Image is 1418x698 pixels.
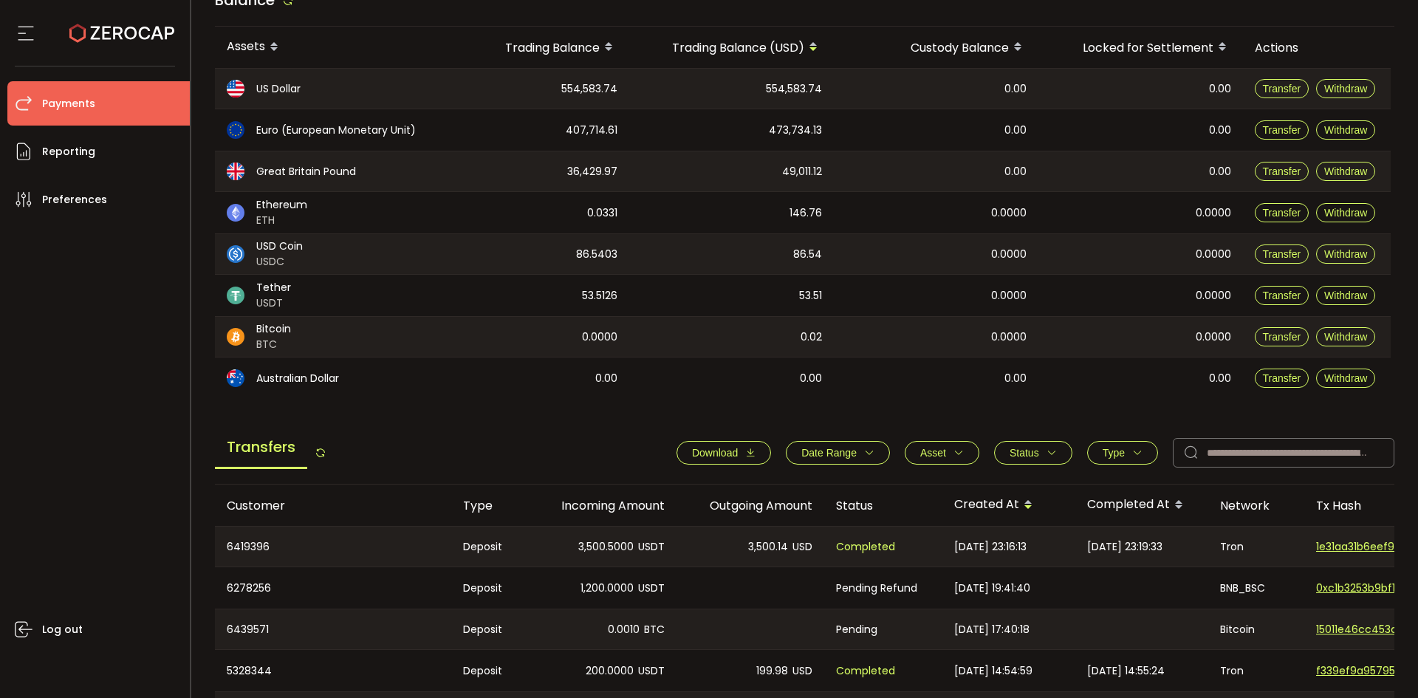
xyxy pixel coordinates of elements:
[629,35,834,60] div: Trading Balance (USD)
[576,246,617,263] span: 86.5403
[451,567,529,609] div: Deposit
[836,621,877,638] span: Pending
[1087,663,1165,680] span: [DATE] 14:55:24
[451,650,529,691] div: Deposit
[1263,331,1301,343] span: Transfer
[1208,650,1304,691] div: Tron
[1087,538,1162,555] span: [DATE] 23:19:33
[824,497,942,514] div: Status
[227,204,244,222] img: eth_portfolio.svg
[256,280,291,295] span: Tether
[1004,122,1027,139] span: 0.00
[836,580,917,597] span: Pending Refund
[920,447,946,459] span: Asset
[1196,205,1231,222] span: 0.0000
[834,35,1038,60] div: Custody Balance
[638,580,665,597] span: USDT
[580,580,634,597] span: 1,200.0000
[756,663,788,680] span: 199.98
[1209,122,1231,139] span: 0.00
[677,441,771,465] button: Download
[786,441,890,465] button: Date Range
[836,663,895,680] span: Completed
[1263,124,1301,136] span: Transfer
[1209,163,1231,180] span: 0.00
[769,122,822,139] span: 473,734.13
[1196,246,1231,263] span: 0.0000
[1255,120,1309,140] button: Transfer
[1209,81,1231,97] span: 0.00
[1263,290,1301,301] span: Transfer
[1324,165,1367,177] span: Withdraw
[227,328,244,346] img: btc_portfolio.svg
[215,650,451,691] div: 5328344
[1324,248,1367,260] span: Withdraw
[582,287,617,304] span: 53.5126
[748,538,788,555] span: 3,500.14
[991,205,1027,222] span: 0.0000
[1263,165,1301,177] span: Transfer
[256,123,416,138] span: Euro (European Monetary Unit)
[994,441,1072,465] button: Status
[566,122,617,139] span: 407,714.61
[42,619,83,640] span: Log out
[954,663,1032,680] span: [DATE] 14:54:59
[1255,327,1309,346] button: Transfer
[567,163,617,180] span: 36,429.97
[256,337,291,352] span: BTC
[1316,203,1375,222] button: Withdraw
[215,497,451,514] div: Customer
[954,580,1030,597] span: [DATE] 19:41:40
[1010,447,1039,459] span: Status
[227,121,244,139] img: eur_portfolio.svg
[1316,120,1375,140] button: Withdraw
[905,441,979,465] button: Asset
[644,621,665,638] span: BTC
[444,35,629,60] div: Trading Balance
[1324,290,1367,301] span: Withdraw
[227,245,244,263] img: usdc_portfolio.svg
[1316,286,1375,305] button: Withdraw
[256,164,356,179] span: Great Britain Pound
[215,527,451,567] div: 6419396
[991,287,1027,304] span: 0.0000
[582,329,617,346] span: 0.0000
[801,447,857,459] span: Date Range
[42,93,95,114] span: Payments
[792,538,812,555] span: USD
[836,538,895,555] span: Completed
[954,621,1030,638] span: [DATE] 17:40:18
[677,497,824,514] div: Outgoing Amount
[1196,287,1231,304] span: 0.0000
[793,246,822,263] span: 86.54
[1324,83,1367,95] span: Withdraw
[227,287,244,304] img: usdt_portfolio.svg
[256,239,303,254] span: USD Coin
[1208,609,1304,649] div: Bitcoin
[256,295,291,311] span: USDT
[1004,370,1027,387] span: 0.00
[1263,248,1301,260] span: Transfer
[1316,79,1375,98] button: Withdraw
[954,538,1027,555] span: [DATE] 23:16:13
[451,609,529,649] div: Deposit
[1255,369,1309,388] button: Transfer
[1316,244,1375,264] button: Withdraw
[638,538,665,555] span: USDT
[799,287,822,304] span: 53.51
[782,163,822,180] span: 49,011.12
[227,80,244,97] img: usd_portfolio.svg
[1246,538,1418,698] iframe: Chat Widget
[561,81,617,97] span: 554,583.74
[766,81,822,97] span: 554,583.74
[1208,497,1304,514] div: Network
[42,189,107,211] span: Preferences
[1324,207,1367,219] span: Withdraw
[215,35,444,60] div: Assets
[227,369,244,387] img: aud_portfolio.svg
[1263,372,1301,384] span: Transfer
[595,370,617,387] span: 0.00
[1316,327,1375,346] button: Withdraw
[215,567,451,609] div: 6278256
